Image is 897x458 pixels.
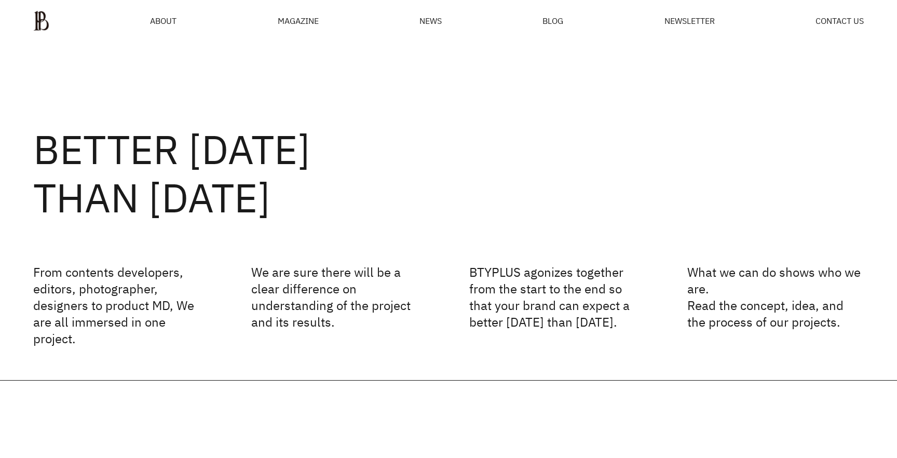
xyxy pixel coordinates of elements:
[419,17,442,25] a: NEWS
[469,264,646,347] p: BTYPLUS agonizes together from the start to the end so that your brand can expect a better [DATE]...
[542,17,563,25] a: BLOG
[33,10,49,31] img: ba379d5522eb3.png
[33,264,210,347] p: From contents developers, editors, photographer, designers to product MD, We are all immersed in ...
[687,264,864,347] p: What we can do shows who we are. Read the concept, idea, and the process of our projects.
[278,17,319,25] div: MAGAZINE
[150,17,176,25] a: ABOUT
[664,17,715,25] a: NEWSLETTER
[816,17,864,25] a: CONTACT US
[33,125,864,222] h2: BETTER [DATE] THAN [DATE]
[251,264,428,347] p: We are sure there will be a clear difference on understanding of the project and its results.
